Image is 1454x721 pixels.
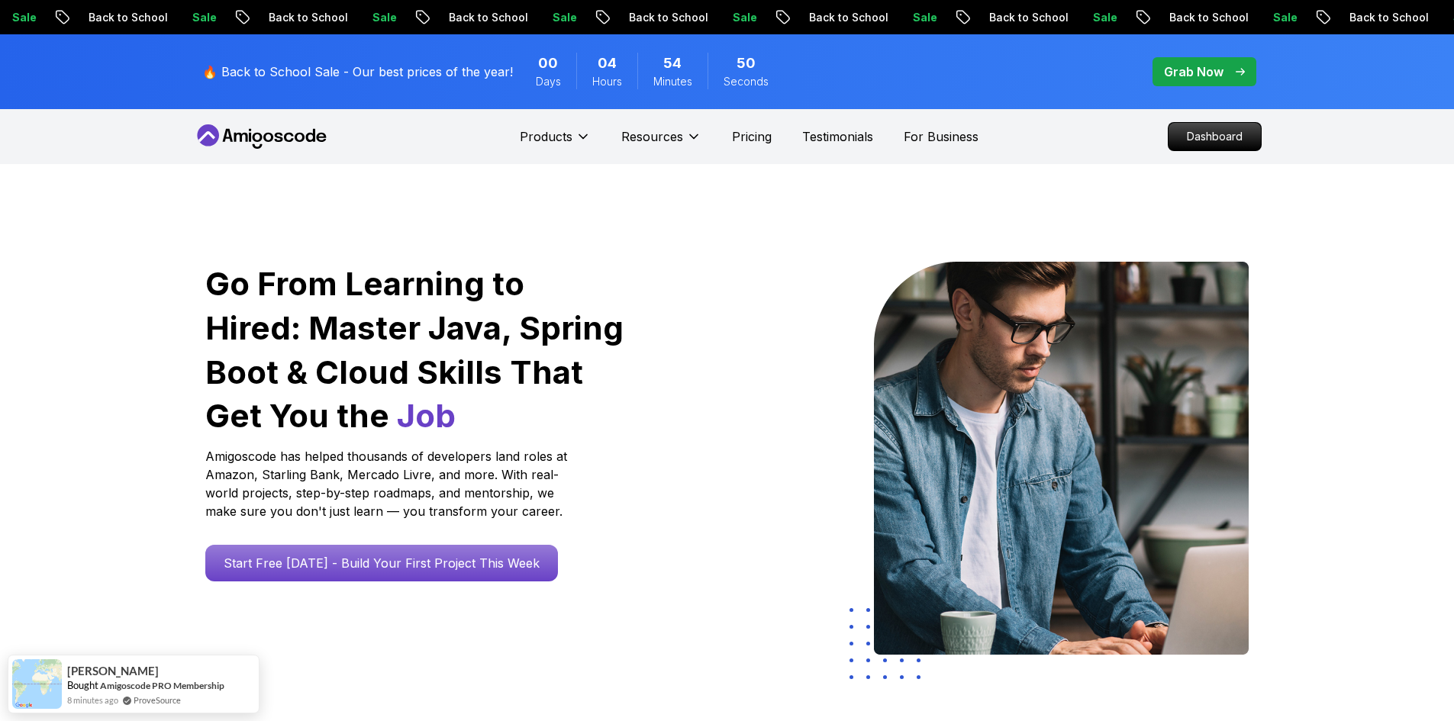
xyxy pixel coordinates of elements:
p: Back to School [791,10,895,25]
p: Back to School [250,10,354,25]
p: Back to School [1151,10,1255,25]
span: 8 minutes ago [67,694,118,707]
span: 54 Minutes [663,53,682,74]
p: Sale [534,10,583,25]
p: Grab Now [1164,63,1223,81]
a: ProveSource [134,694,181,707]
button: Products [520,127,591,158]
a: Start Free [DATE] - Build Your First Project This Week [205,545,558,581]
span: Days [536,74,561,89]
p: Products [520,127,572,146]
img: provesource social proof notification image [12,659,62,709]
span: 50 Seconds [737,53,756,74]
p: Sale [1255,10,1304,25]
p: Resources [621,127,683,146]
button: Resources [621,127,701,158]
a: Amigoscode PRO Membership [100,680,224,691]
a: For Business [904,127,978,146]
p: Dashboard [1169,123,1261,150]
p: Sale [354,10,403,25]
a: Testimonials [802,127,873,146]
span: Minutes [653,74,692,89]
p: Sale [174,10,223,25]
span: 4 Hours [598,53,617,74]
span: [PERSON_NAME] [67,665,159,678]
p: Back to School [1331,10,1435,25]
p: Back to School [971,10,1075,25]
h1: Go From Learning to Hired: Master Java, Spring Boot & Cloud Skills That Get You the [205,262,626,438]
p: Back to School [611,10,714,25]
a: Pricing [732,127,772,146]
a: Dashboard [1168,122,1262,151]
p: Sale [895,10,943,25]
p: Sale [714,10,763,25]
p: Back to School [430,10,534,25]
span: Seconds [724,74,769,89]
img: hero [874,262,1249,655]
p: Amigoscode has helped thousands of developers land roles at Amazon, Starling Bank, Mercado Livre,... [205,447,572,520]
span: 0 Days [538,53,558,74]
span: Job [397,396,456,435]
p: Sale [1075,10,1124,25]
span: Hours [592,74,622,89]
p: 🔥 Back to School Sale - Our best prices of the year! [202,63,513,81]
span: Bought [67,679,98,691]
p: Back to School [70,10,174,25]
